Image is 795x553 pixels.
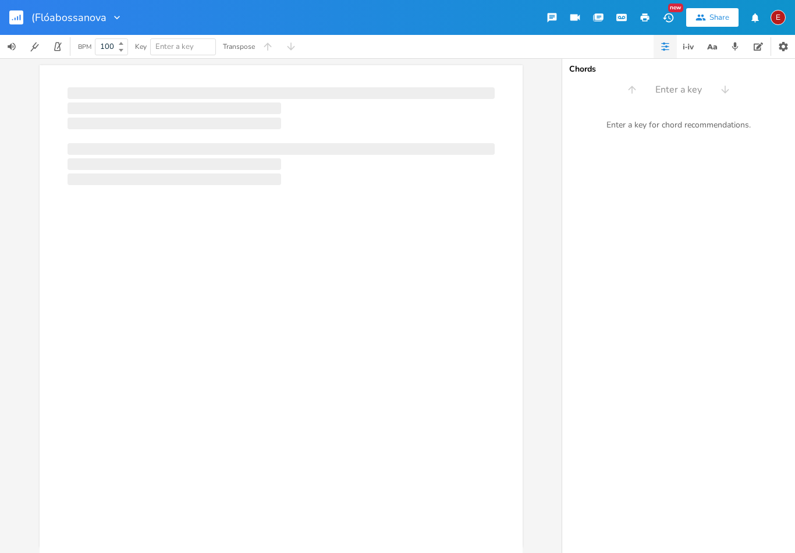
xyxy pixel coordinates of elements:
div: edalparket [771,10,786,25]
div: Chords [569,65,788,73]
div: BPM [78,44,91,50]
div: Transpose [223,43,255,50]
div: Share [709,12,729,23]
button: New [656,7,680,28]
button: E [771,4,786,31]
div: Enter a key for chord recommendations. [562,113,795,137]
div: Key [135,43,147,50]
span: Enter a key [155,41,194,52]
button: Share [686,8,739,27]
span: (Flóabossanova [31,12,107,23]
span: Enter a key [655,83,702,97]
div: New [668,3,683,12]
